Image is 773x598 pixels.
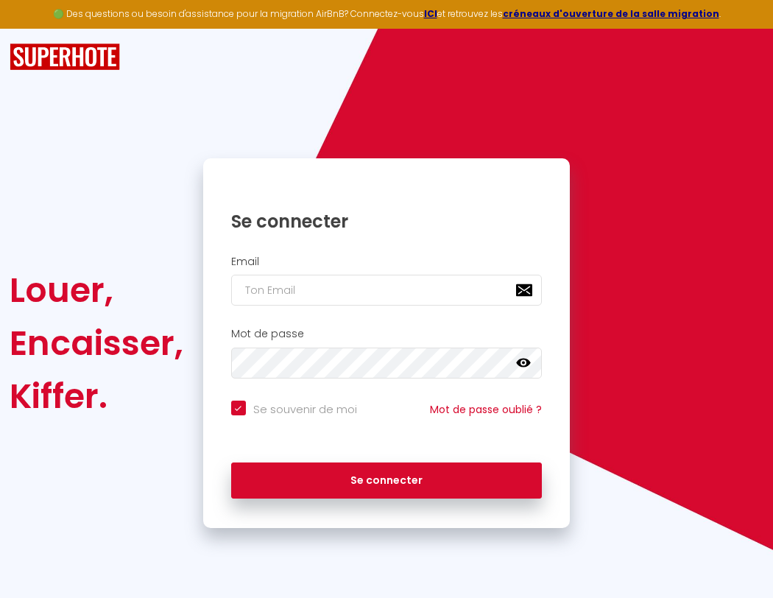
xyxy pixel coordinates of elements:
[231,256,543,268] h2: Email
[10,317,183,370] div: Encaisser,
[231,275,543,306] input: Ton Email
[10,264,183,317] div: Louer,
[503,7,719,20] a: créneaux d'ouverture de la salle migration
[424,7,437,20] a: ICI
[10,43,120,71] img: SuperHote logo
[10,370,183,423] div: Kiffer.
[231,462,543,499] button: Se connecter
[231,328,543,340] h2: Mot de passe
[430,402,542,417] a: Mot de passe oublié ?
[231,210,543,233] h1: Se connecter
